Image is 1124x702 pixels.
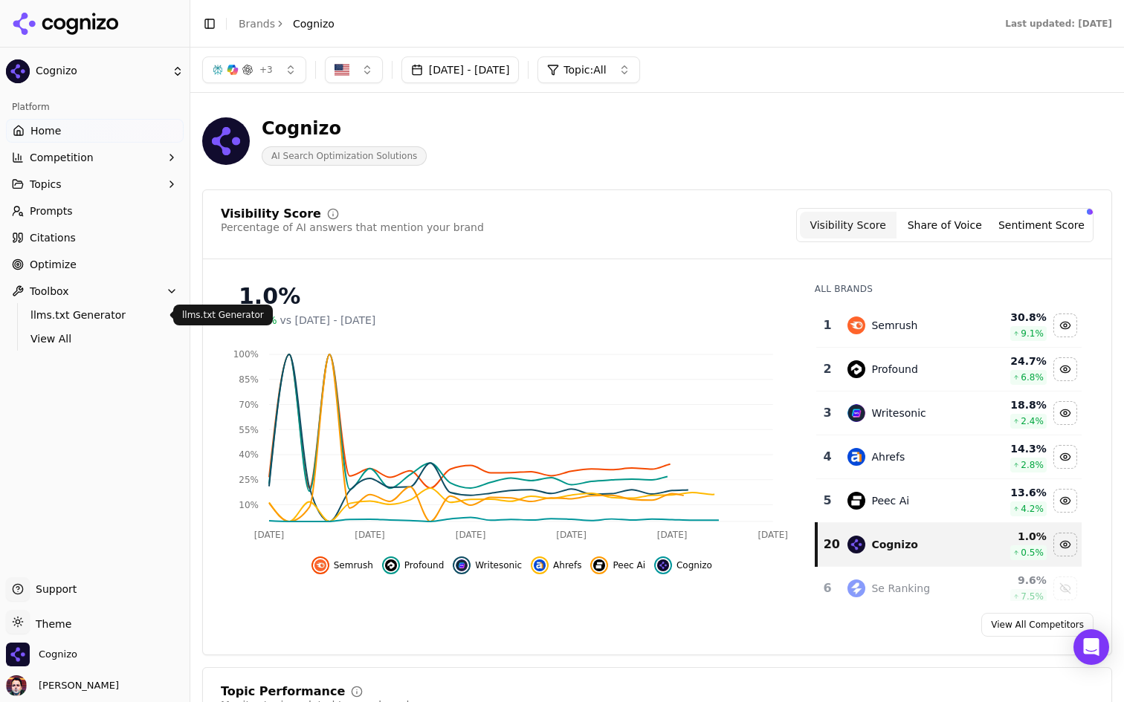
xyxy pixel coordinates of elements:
[6,119,184,143] a: Home
[816,567,1082,611] tr: 6se rankingSe Ranking9.6%7.5%Show se ranking data
[6,59,30,83] img: Cognizo
[822,448,833,466] div: 4
[30,123,61,138] span: Home
[822,492,833,510] div: 5
[6,146,184,169] button: Competition
[182,309,264,321] p: llms.txt Generator
[456,530,486,540] tspan: [DATE]
[979,397,1047,412] div: 18.8 %
[6,675,119,696] button: Open user button
[239,425,259,435] tspan: 55%
[871,362,917,377] div: Profound
[221,220,484,235] div: Percentage of AI answers that mention your brand
[847,404,865,422] img: writesonic
[30,582,77,597] span: Support
[311,556,373,574] button: Hide semrush data
[239,400,259,410] tspan: 70%
[6,643,77,666] button: Open organization switcher
[1005,18,1112,30] div: Last updated: [DATE]
[233,349,259,360] tspan: 100%
[456,559,468,571] img: writesonic
[871,318,917,333] div: Semrush
[221,686,345,698] div: Topic Performance
[657,530,688,540] tspan: [DATE]
[897,212,993,238] button: Share of Voice
[293,16,335,31] span: Cognizo
[25,305,166,325] a: llms.txt Generator
[979,441,1047,456] div: 14.3 %
[314,559,326,571] img: semrush
[475,559,522,571] span: Writesonic
[239,18,275,30] a: Brands
[1021,503,1044,515] span: 4.2 %
[25,328,166,349] a: View All
[593,559,605,571] img: peec ai
[6,199,184,223] a: Prompts
[33,679,119,692] span: [PERSON_NAME]
[981,613,1094,637] a: View All Competitors
[824,536,833,553] div: 20
[979,310,1047,325] div: 30.8 %
[1021,328,1044,339] span: 9.1 %
[1053,313,1077,337] button: Hide semrush data
[39,648,77,661] span: Cognizo
[979,573,1047,588] div: 9.6 %
[816,523,1082,567] tr: 20cognizoCognizo1.0%0.5%Hide cognizo data
[979,354,1047,368] div: 24.7 %
[1053,533,1077,556] button: Hide cognizo data
[221,208,321,220] div: Visibility Score
[385,559,397,571] img: profound
[30,308,160,322] span: llms.txt Generator
[30,331,160,346] span: View All
[531,556,581,574] button: Hide ahrefs data
[1053,357,1077,381] button: Hide profound data
[563,62,606,77] span: Topic: All
[239,500,259,510] tspan: 10%
[847,448,865,466] img: ahrefs
[6,226,184,250] a: Citations
[847,316,865,334] img: semrush
[1021,459,1044,471] span: 2.8 %
[654,556,712,574] button: Hide cognizo data
[239,16,335,31] nav: breadcrumb
[1021,547,1044,559] span: 0.5 %
[1021,371,1044,383] span: 6.8 %
[847,492,865,510] img: peec ai
[6,279,184,303] button: Toolbox
[1053,445,1077,469] button: Hide ahrefs data
[6,253,184,276] a: Optimize
[262,146,427,166] span: AI Search Optimization Solutions
[676,559,712,571] span: Cognizo
[453,556,522,574] button: Hide writesonic data
[979,529,1047,544] div: 1.0 %
[871,493,909,508] div: Peec Ai
[871,537,917,552] div: Cognizo
[822,316,833,334] div: 1
[816,348,1082,391] tr: 2profoundProfound24.7%6.8%Hide profound data
[30,284,69,299] span: Toolbox
[871,581,930,596] div: Se Ranking
[262,117,427,140] div: Cognizo
[334,559,373,571] span: Semrush
[335,62,349,77] img: US
[30,177,62,192] span: Topics
[36,65,166,78] span: Cognizo
[355,530,385,540] tspan: [DATE]
[847,360,865,378] img: profound
[239,374,259,385] tspan: 85%
[1053,401,1077,425] button: Hide writesonic data
[30,230,76,245] span: Citations
[6,675,27,696] img: Deniz Ozcan
[239,475,259,485] tspan: 25%
[1073,629,1109,665] div: Open Intercom Messenger
[1053,489,1077,513] button: Hide peec ai data
[816,435,1082,479] tr: 4ahrefsAhrefs14.3%2.8%Hide ahrefs data
[556,530,587,540] tspan: [DATE]
[30,204,73,218] span: Prompts
[280,313,376,328] span: vs [DATE] - [DATE]
[1021,415,1044,427] span: 2.4 %
[871,406,926,420] div: Writesonic
[239,283,785,310] div: 1.0%
[822,579,833,597] div: 6
[534,559,546,571] img: ahrefs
